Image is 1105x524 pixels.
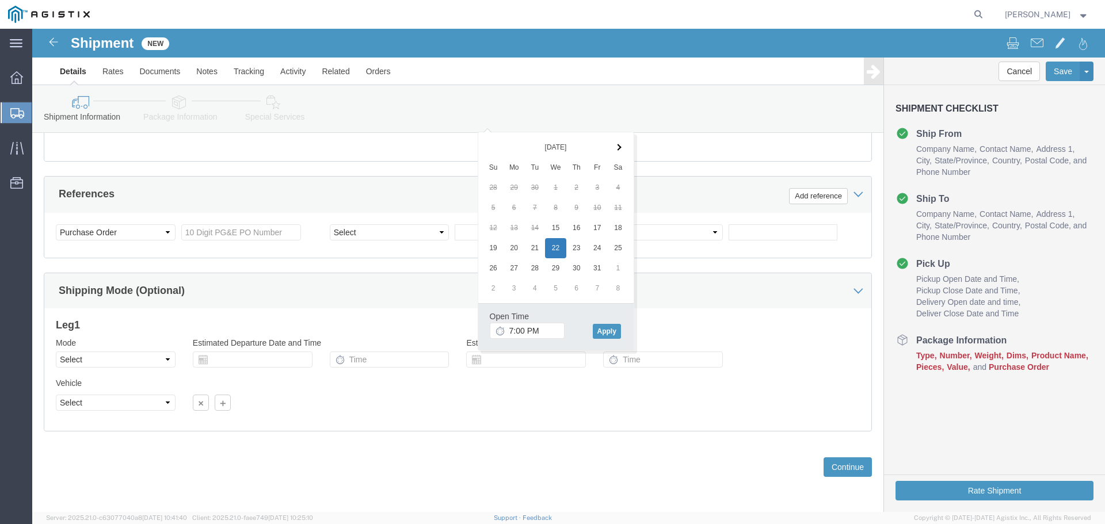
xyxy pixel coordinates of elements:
span: [DATE] 10:25:10 [268,514,313,521]
a: Feedback [523,514,552,521]
span: Ivan Ambriz [1005,8,1070,21]
span: Copyright © [DATE]-[DATE] Agistix Inc., All Rights Reserved [914,513,1091,523]
iframe: FS Legacy Container [32,29,1105,512]
span: [DATE] 10:41:40 [142,514,187,521]
img: logo [8,6,90,23]
span: Server: 2025.21.0-c63077040a8 [46,514,187,521]
button: [PERSON_NAME] [1004,7,1089,21]
span: Client: 2025.21.0-faee749 [192,514,313,521]
a: Support [494,514,523,521]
